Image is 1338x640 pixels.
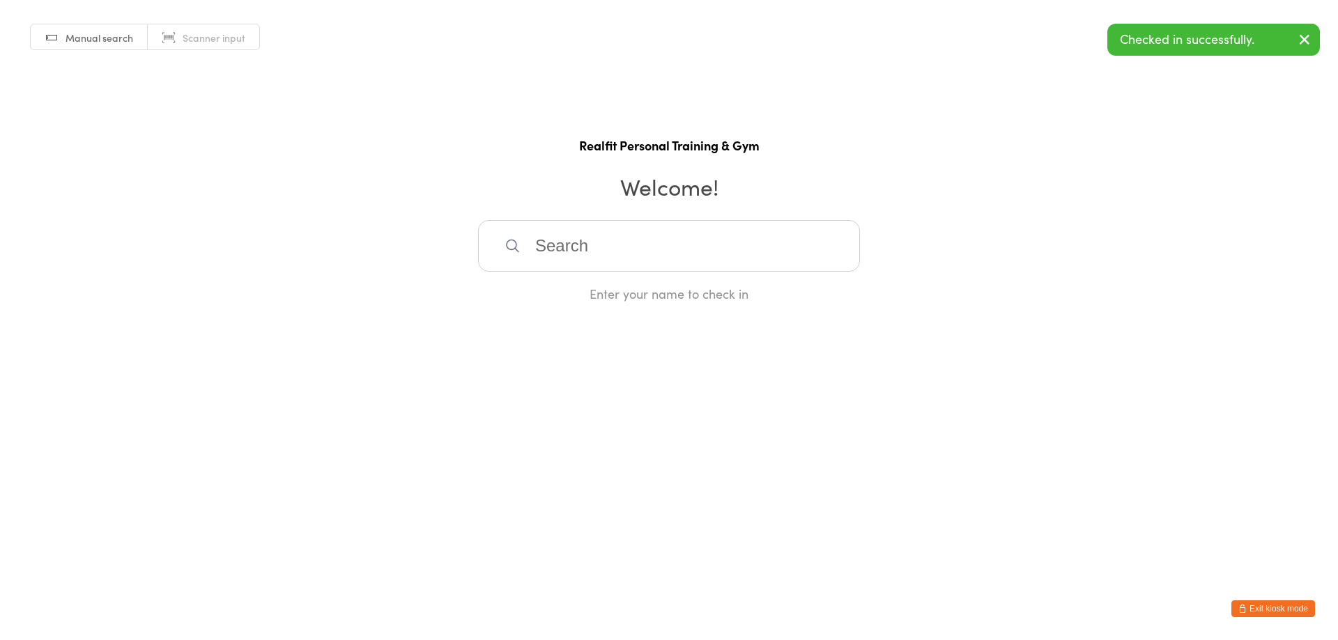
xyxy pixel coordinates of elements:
[14,171,1324,202] h2: Welcome!
[14,136,1324,154] h1: Realfit Personal Training & Gym
[478,285,860,302] div: Enter your name to check in
[1107,24,1320,56] div: Checked in successfully.
[1231,600,1315,617] button: Exit kiosk mode
[478,220,860,272] input: Search
[183,31,245,45] span: Scanner input
[66,31,133,45] span: Manual search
